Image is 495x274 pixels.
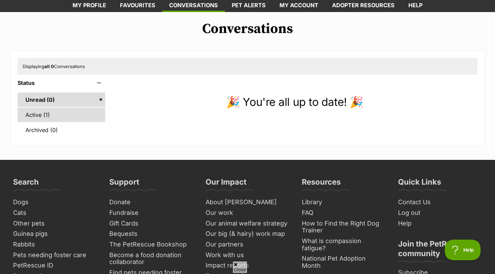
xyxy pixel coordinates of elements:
a: Our animal welfare strategy [203,218,292,229]
a: Help [395,218,485,229]
h3: Our Impact [206,177,246,191]
a: Work with us [203,250,292,261]
span: Close [232,261,247,273]
a: Pets needing foster care [10,250,100,261]
a: Our partners [203,239,292,250]
a: The PetRescue Bookshop [107,239,196,250]
h3: Support [109,177,139,191]
a: Other pets [10,218,100,229]
h3: Resources [302,177,341,191]
a: Our work [203,208,292,218]
h3: Search [13,177,39,191]
span: Displaying Conversations [23,64,85,69]
a: PetRescue ID [10,260,100,271]
a: Fundraise [107,208,196,218]
a: FAQ [299,208,388,218]
a: Become a food donation collaborator [107,250,196,267]
a: Bequests [107,229,196,239]
a: Our big (& hairy) work map [203,229,292,239]
a: What is compassion fatigue? [299,236,388,253]
a: How to Find the Right Dog Trainer [299,218,388,236]
a: Guinea pigs [10,229,100,239]
a: Donate [107,197,196,208]
a: National Pet Adoption Month [299,253,388,271]
a: Dogs [10,197,100,208]
a: About [PERSON_NAME] [203,197,292,208]
a: Active (1) [18,108,105,122]
a: Impact reports [203,260,292,271]
header: Status [18,80,105,86]
strong: all 0 [44,64,54,69]
p: 🎉 You're all up to date! 🎉 [112,94,477,110]
a: Rabbits [10,239,100,250]
h3: Join the PetRescue community [398,239,482,262]
a: Log out [395,208,485,218]
h3: Quick Links [398,177,441,191]
iframe: Help Scout Beacon - Open [445,240,481,260]
a: Library [299,197,388,208]
a: Contact Us [395,197,485,208]
a: Unread (0) [18,92,105,107]
a: Gift Cards [107,218,196,229]
a: Archived (0) [18,123,105,137]
a: Cats [10,208,100,218]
